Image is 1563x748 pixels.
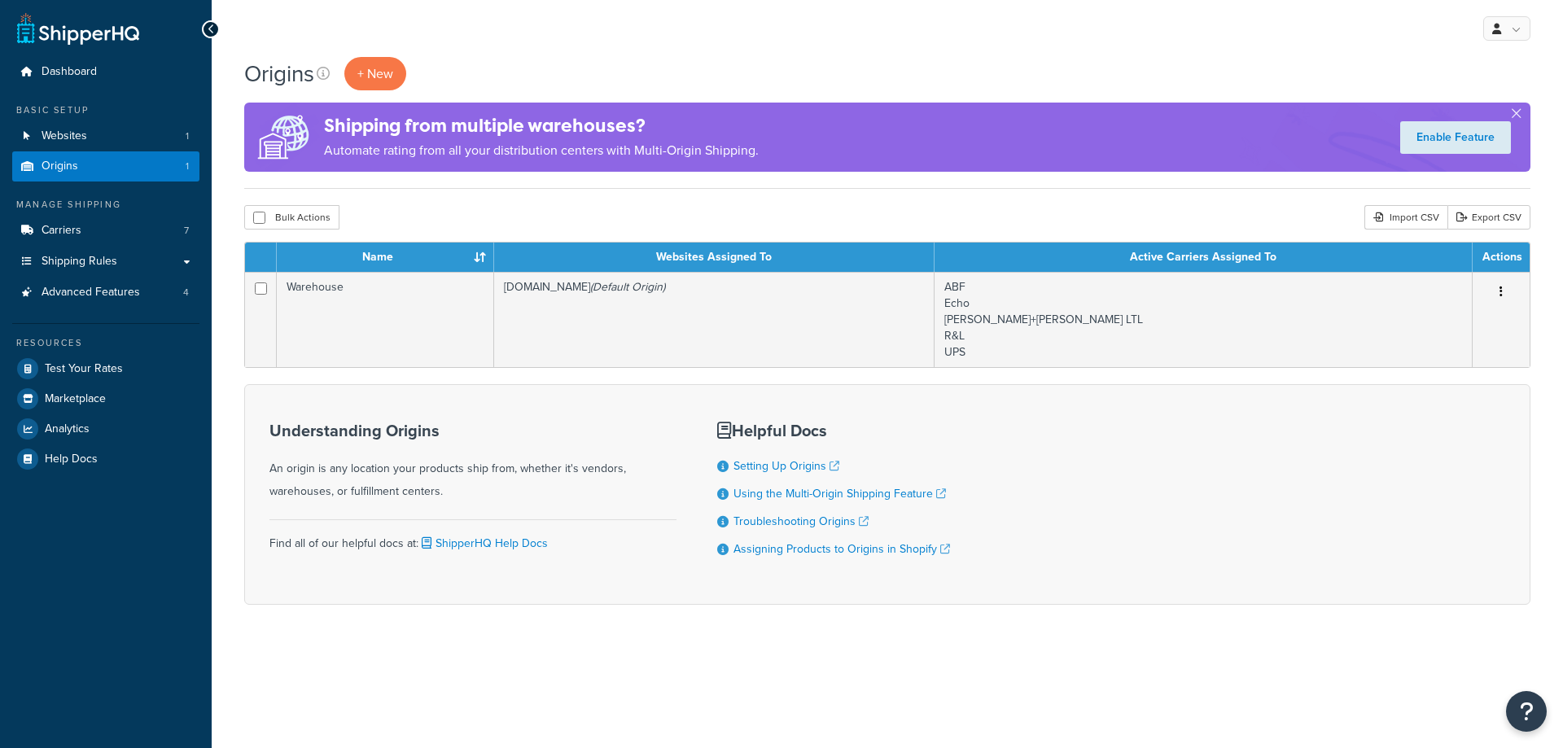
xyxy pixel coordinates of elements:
span: + New [357,64,393,83]
span: Origins [42,160,78,173]
li: Carriers [12,216,199,246]
td: ABF Echo [PERSON_NAME]+[PERSON_NAME] LTL R&L UPS [935,272,1473,367]
a: Troubleshooting Origins [733,513,869,530]
span: 1 [186,160,189,173]
div: Import CSV [1364,205,1447,230]
div: Find all of our helpful docs at: [269,519,676,555]
a: Advanced Features 4 [12,278,199,308]
a: Shipping Rules [12,247,199,277]
span: Shipping Rules [42,255,117,269]
a: Help Docs [12,444,199,474]
div: Basic Setup [12,103,199,117]
a: Websites 1 [12,121,199,151]
span: Advanced Features [42,286,140,300]
a: Marketplace [12,384,199,413]
th: Active Carriers Assigned To [935,243,1473,272]
div: Resources [12,336,199,350]
td: [DOMAIN_NAME] [494,272,935,367]
a: Carriers 7 [12,216,199,246]
img: ad-origins-multi-dfa493678c5a35abed25fd24b4b8a3fa3505936ce257c16c00bdefe2f3200be3.png [244,103,324,172]
li: Websites [12,121,199,151]
th: Websites Assigned To [494,243,935,272]
li: Origins [12,151,199,182]
h4: Shipping from multiple warehouses? [324,112,759,139]
th: Name : activate to sort column ascending [277,243,494,272]
button: Bulk Actions [244,205,339,230]
h3: Helpful Docs [717,422,950,440]
span: 1 [186,129,189,143]
a: Setting Up Origins [733,457,839,475]
button: Open Resource Center [1506,691,1547,732]
a: Using the Multi-Origin Shipping Feature [733,485,946,502]
h3: Understanding Origins [269,422,676,440]
span: Websites [42,129,87,143]
span: Carriers [42,224,81,238]
div: Manage Shipping [12,198,199,212]
a: Export CSV [1447,205,1530,230]
div: An origin is any location your products ship from, whether it's vendors, warehouses, or fulfillme... [269,422,676,503]
span: Marketplace [45,392,106,406]
span: Dashboard [42,65,97,79]
a: Dashboard [12,57,199,87]
span: Test Your Rates [45,362,123,376]
span: 7 [184,224,189,238]
a: Test Your Rates [12,354,199,383]
a: Enable Feature [1400,121,1511,154]
span: 4 [183,286,189,300]
a: Assigning Products to Origins in Shopify [733,540,950,558]
a: ShipperHQ Help Docs [418,535,548,552]
th: Actions [1473,243,1530,272]
h1: Origins [244,58,314,90]
i: (Default Origin) [590,278,665,295]
a: ShipperHQ Home [17,12,139,45]
a: + New [344,57,406,90]
td: Warehouse [277,272,494,367]
span: Analytics [45,422,90,436]
a: Analytics [12,414,199,444]
li: Advanced Features [12,278,199,308]
a: Origins 1 [12,151,199,182]
span: Help Docs [45,453,98,466]
p: Automate rating from all your distribution centers with Multi-Origin Shipping. [324,139,759,162]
